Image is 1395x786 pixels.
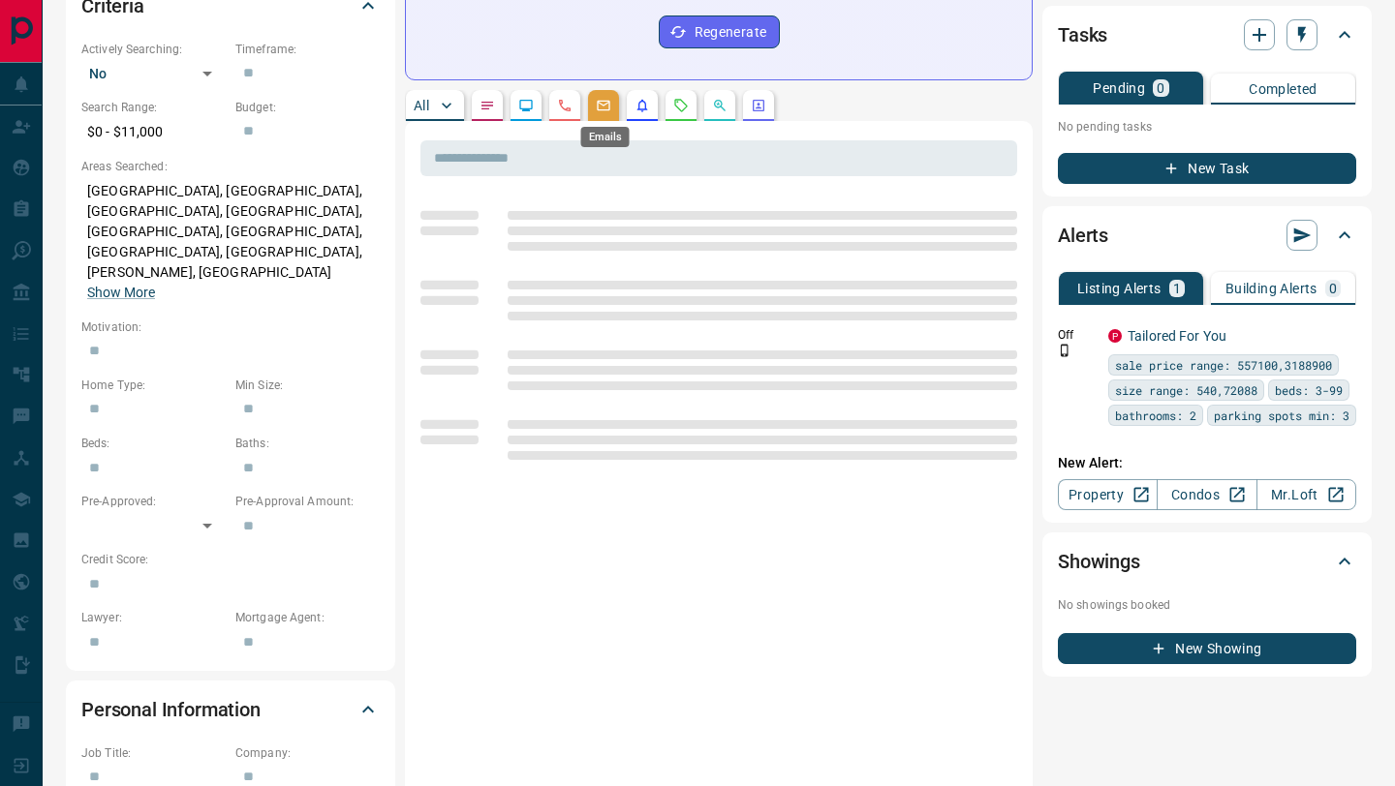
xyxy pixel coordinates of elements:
div: property.ca [1108,329,1122,343]
div: Alerts [1058,212,1356,258]
button: New Task [1058,153,1356,184]
p: Search Range: [81,99,226,116]
div: Tasks [1058,12,1356,58]
p: Beds: [81,435,226,452]
p: 1 [1173,282,1181,295]
p: Mortgage Agent: [235,609,380,626]
p: Pre-Approval Amount: [235,493,380,510]
svg: Listing Alerts [635,98,650,113]
div: No [81,58,226,89]
span: sale price range: 557100,3188900 [1115,355,1332,375]
svg: Lead Browsing Activity [518,98,534,113]
p: Lawyer: [81,609,226,626]
p: [GEOGRAPHIC_DATA], [GEOGRAPHIC_DATA], [GEOGRAPHIC_DATA], [GEOGRAPHIC_DATA], [GEOGRAPHIC_DATA], [G... [81,175,380,309]
svg: Emails [596,98,611,113]
h2: Personal Information [81,694,261,725]
span: bathrooms: 2 [1115,406,1196,425]
p: Home Type: [81,377,226,394]
p: 0 [1329,282,1337,295]
p: Listing Alerts [1077,282,1162,295]
p: Timeframe: [235,41,380,58]
a: Mr.Loft [1256,479,1356,510]
svg: Push Notification Only [1058,344,1071,357]
span: size range: 540,72088 [1115,380,1257,400]
svg: Requests [673,98,689,113]
svg: Calls [557,98,573,113]
p: Min Size: [235,377,380,394]
p: Company: [235,744,380,762]
p: No showings booked [1058,596,1356,614]
h2: Showings [1058,546,1140,577]
p: Pending [1093,81,1145,95]
div: Showings [1058,538,1356,585]
svg: Agent Actions [751,98,766,113]
p: 0 [1157,81,1164,95]
p: Budget: [235,99,380,116]
p: Baths: [235,435,380,452]
button: New Showing [1058,633,1356,664]
p: Building Alerts [1225,282,1317,295]
span: beds: 3-99 [1275,380,1343,400]
p: Areas Searched: [81,158,380,175]
p: $0 - $11,000 [81,116,226,148]
a: Property [1058,479,1158,510]
p: Motivation: [81,318,380,336]
a: Tailored For You [1128,328,1226,344]
h2: Tasks [1058,19,1107,50]
div: Personal Information [81,686,380,733]
p: Off [1058,326,1097,344]
p: Job Title: [81,744,226,762]
div: Emails [581,127,630,147]
button: Regenerate [659,15,780,48]
p: All [414,99,429,112]
span: parking spots min: 3 [1214,406,1349,425]
p: Credit Score: [81,551,380,568]
p: New Alert: [1058,453,1356,473]
a: Condos [1157,479,1256,510]
svg: Notes [480,98,495,113]
p: No pending tasks [1058,112,1356,141]
p: Completed [1249,82,1317,96]
p: Actively Searching: [81,41,226,58]
p: Pre-Approved: [81,493,226,510]
svg: Opportunities [712,98,728,113]
h2: Alerts [1058,220,1108,251]
button: Show More [87,283,155,303]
